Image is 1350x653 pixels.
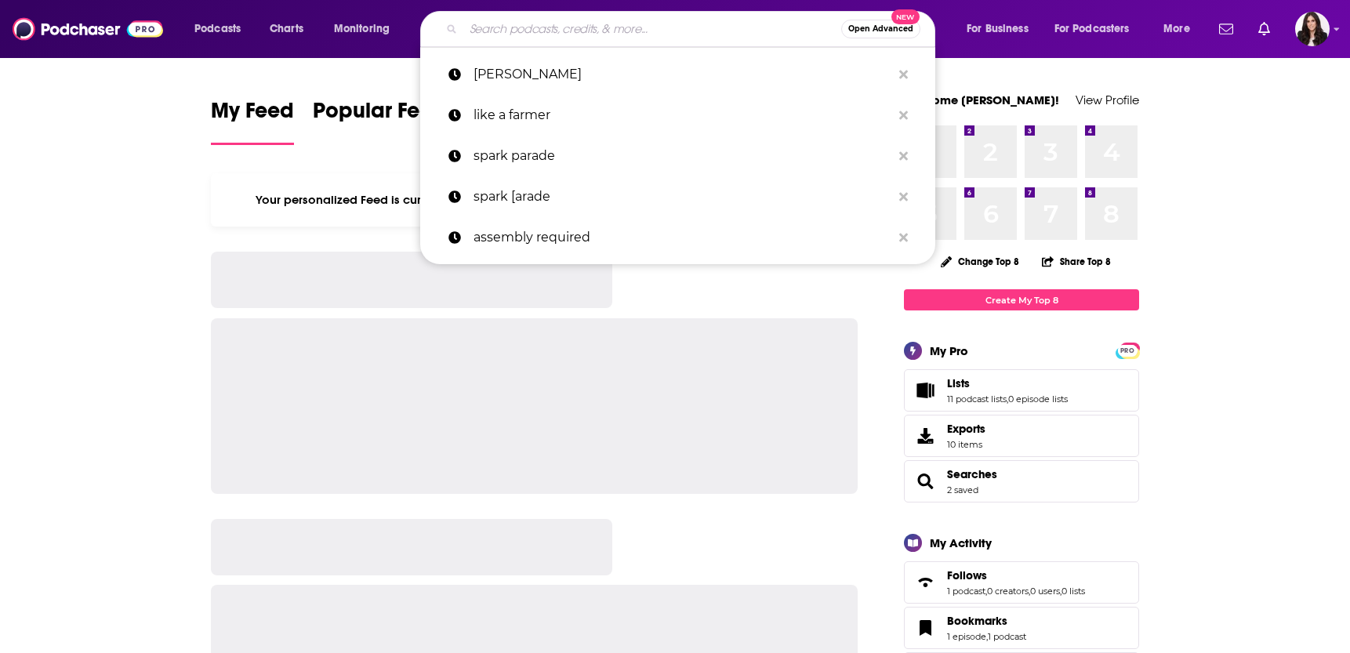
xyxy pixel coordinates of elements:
[1152,16,1210,42] button: open menu
[1118,345,1137,357] span: PRO
[463,16,841,42] input: Search podcasts, credits, & more...
[947,376,1068,390] a: Lists
[211,97,294,145] a: My Feed
[474,136,891,176] p: spark parade
[985,586,987,597] span: ,
[13,14,163,44] img: Podchaser - Follow, Share and Rate Podcasts
[1061,586,1085,597] a: 0 lists
[947,568,1085,582] a: Follows
[909,470,941,492] a: Searches
[947,484,978,495] a: 2 saved
[930,343,968,358] div: My Pro
[947,467,997,481] a: Searches
[420,176,935,217] a: spark [arade
[435,11,950,47] div: Search podcasts, credits, & more...
[270,18,303,40] span: Charts
[987,586,1029,597] a: 0 creators
[420,54,935,95] a: [PERSON_NAME]
[194,18,241,40] span: Podcasts
[1030,586,1060,597] a: 0 users
[904,607,1139,649] span: Bookmarks
[420,95,935,136] a: like a farmer
[334,18,390,40] span: Monitoring
[947,631,986,642] a: 1 episode
[947,376,970,390] span: Lists
[1295,12,1330,46] img: User Profile
[474,217,891,258] p: assembly required
[904,369,1139,412] span: Lists
[474,95,891,136] p: like a farmer
[1054,18,1130,40] span: For Podcasters
[420,217,935,258] a: assembly required
[947,586,985,597] a: 1 podcast
[909,425,941,447] span: Exports
[947,568,987,582] span: Follows
[420,136,935,176] a: spark parade
[967,18,1029,40] span: For Business
[931,252,1029,271] button: Change Top 8
[1029,586,1030,597] span: ,
[947,422,985,436] span: Exports
[1044,16,1152,42] button: open menu
[947,614,1026,628] a: Bookmarks
[956,16,1048,42] button: open menu
[1118,344,1137,356] a: PRO
[986,631,988,642] span: ,
[211,173,858,227] div: Your personalized Feed is curated based on the Podcasts, Creators, Users, and Lists that you Follow.
[930,535,992,550] div: My Activity
[211,97,294,133] span: My Feed
[1007,394,1008,404] span: ,
[904,415,1139,457] a: Exports
[1295,12,1330,46] button: Show profile menu
[1163,18,1190,40] span: More
[1041,246,1112,277] button: Share Top 8
[909,379,941,401] a: Lists
[474,54,891,95] p: savannah chrisley
[841,20,920,38] button: Open AdvancedNew
[947,614,1007,628] span: Bookmarks
[313,97,446,145] a: Popular Feed
[1213,16,1239,42] a: Show notifications dropdown
[474,176,891,217] p: spark [arade
[891,9,920,24] span: New
[904,289,1139,310] a: Create My Top 8
[259,16,313,42] a: Charts
[1060,586,1061,597] span: ,
[904,561,1139,604] span: Follows
[313,97,446,133] span: Popular Feed
[904,460,1139,502] span: Searches
[1008,394,1068,404] a: 0 episode lists
[1076,93,1139,107] a: View Profile
[909,571,941,593] a: Follows
[909,617,941,639] a: Bookmarks
[848,25,913,33] span: Open Advanced
[323,16,410,42] button: open menu
[904,93,1059,107] a: Welcome [PERSON_NAME]!
[988,631,1026,642] a: 1 podcast
[1252,16,1276,42] a: Show notifications dropdown
[947,394,1007,404] a: 11 podcast lists
[183,16,261,42] button: open menu
[947,439,985,450] span: 10 items
[1295,12,1330,46] span: Logged in as RebeccaShapiro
